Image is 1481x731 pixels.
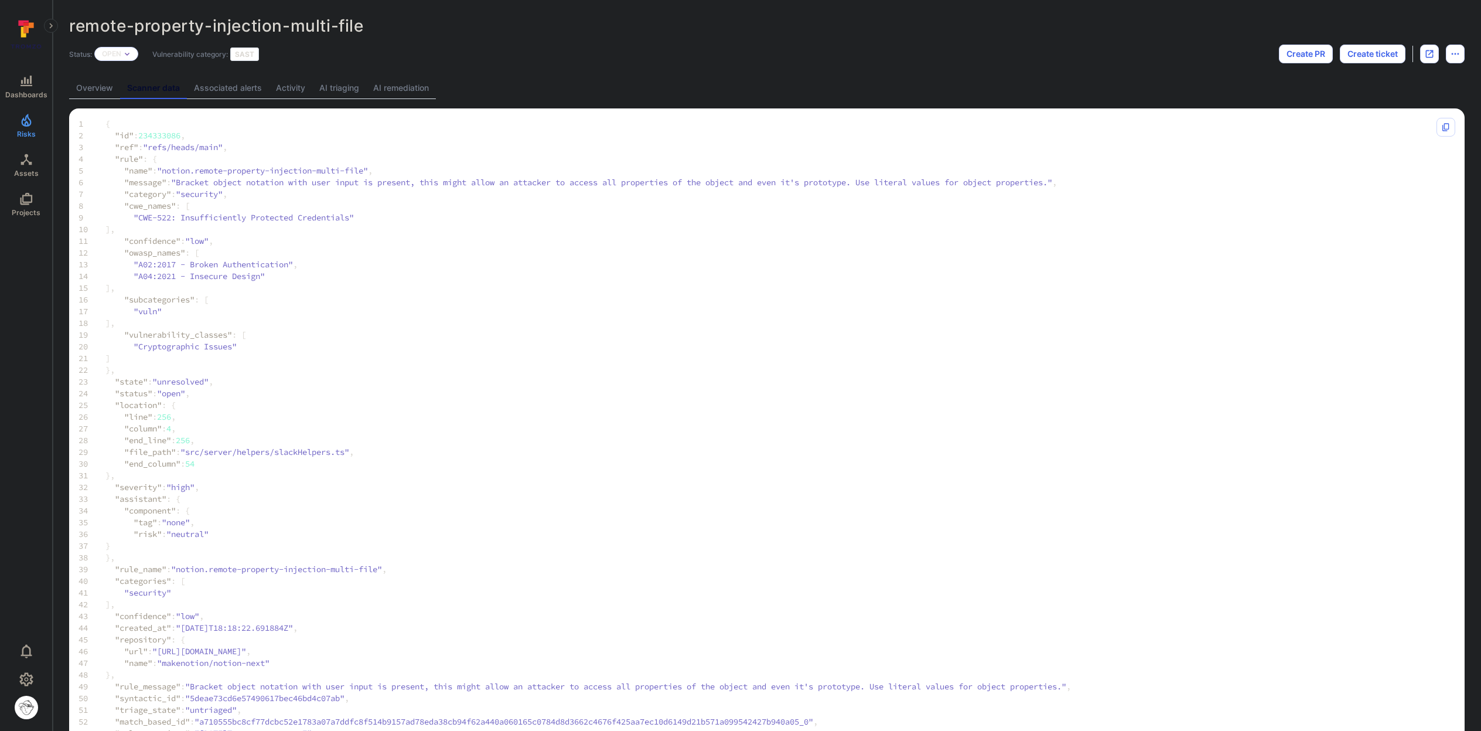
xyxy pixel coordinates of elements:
[79,481,105,493] span: 32
[79,587,105,599] span: 41
[115,716,190,727] span: "match_based_id"
[105,118,110,130] span: {
[124,458,180,470] span: "end_column"
[185,247,199,259] span: : [
[209,376,213,387] span: ,
[134,305,162,317] span: "vuln"
[185,387,190,399] span: ,
[157,165,368,176] span: "notion.remote-property-injection-multi-file"
[143,153,157,165] span: : {
[176,505,190,516] span: : {
[79,692,105,704] span: 50
[115,610,171,622] span: "confidence"
[176,188,223,200] span: "security"
[269,77,312,99] a: Activity
[232,329,246,341] span: : [
[115,130,134,141] span: "id"
[1340,45,1405,63] button: Create ticket
[176,200,190,212] span: : [
[79,669,1071,681] span: },
[185,235,209,247] span: "low"
[171,411,176,423] span: ,
[813,716,818,727] span: ,
[79,505,105,516] span: 34
[79,622,105,634] span: 44
[171,634,185,645] span: : {
[124,294,194,305] span: "subcategories"
[176,446,180,458] span: :
[134,212,354,223] span: "CWE-522: Insufficiently Protected Credentials"
[69,77,1465,99] div: Vulnerability tabs
[199,610,204,622] span: ,
[124,247,185,259] span: "owasp_names"
[185,704,237,716] span: "untriaged"
[79,247,105,259] span: 12
[124,176,166,188] span: "message"
[180,446,349,458] span: "src/server/helpers/slackHelpers.ts"
[47,21,55,31] i: Expand navigation menu
[79,364,105,376] span: 22
[162,399,176,411] span: : {
[166,563,171,575] span: :
[152,645,246,657] span: "[URL][DOMAIN_NAME]"
[102,49,121,59] button: Open
[79,634,105,645] span: 45
[171,188,176,200] span: :
[115,704,180,716] span: "triage_state"
[79,317,1071,329] span: ],
[79,470,105,481] span: 31
[185,681,1066,692] span: "Bracket object notation with user input is present, this might allow an attacker to access all p...
[176,610,199,622] span: "low"
[171,610,176,622] span: :
[134,270,265,282] span: "A04:2021 - Insecure Design"
[152,387,157,399] span: :
[312,77,366,99] a: AI triaging
[349,446,354,458] span: ,
[115,376,148,387] span: "state"
[79,212,105,223] span: 9
[1446,45,1465,63] button: Options menu
[171,575,185,587] span: : [
[115,493,166,505] span: "assistant"
[79,118,105,130] span: 1
[115,141,138,153] span: "ref"
[79,434,105,446] span: 28
[79,352,105,364] span: 21
[1420,45,1439,63] div: Open original issue
[124,645,148,657] span: "url"
[124,188,171,200] span: "category"
[79,188,105,200] span: 7
[124,200,176,212] span: "cwe_names"
[124,657,152,669] span: "name"
[124,165,152,176] span: "name"
[79,317,105,329] span: 18
[69,77,120,99] a: Overview
[152,657,157,669] span: :
[185,692,344,704] span: "5deae73cd6e57490617bec46bd4c07ab"
[115,563,166,575] span: "rule_name"
[166,493,180,505] span: : {
[115,681,180,692] span: "rule_message"
[124,50,131,57] button: Expand dropdown
[134,259,293,270] span: "A02:2017 - Broken Authentication"
[69,16,364,36] span: remote-property-injection-multi-file
[209,235,213,247] span: ,
[79,223,105,235] span: 10
[230,47,259,61] div: SAST
[79,552,1071,563] span: },
[1052,176,1057,188] span: ,
[157,411,171,423] span: 256
[79,259,105,270] span: 13
[152,376,209,387] span: "unresolved"
[115,153,143,165] span: "rule"
[194,481,199,493] span: ,
[79,599,105,610] span: 42
[223,141,227,153] span: ,
[134,528,162,540] span: "risk"
[115,387,152,399] span: "status"
[194,716,813,727] span: "a710555bc8cf77dcbc52e1783a07a7ddfc8f514b9157ad78eda38cb94f62a440a060165c0784d8d3662c4676f425aa7e...
[162,528,166,540] span: :
[115,622,171,634] span: "created_at"
[79,681,105,692] span: 49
